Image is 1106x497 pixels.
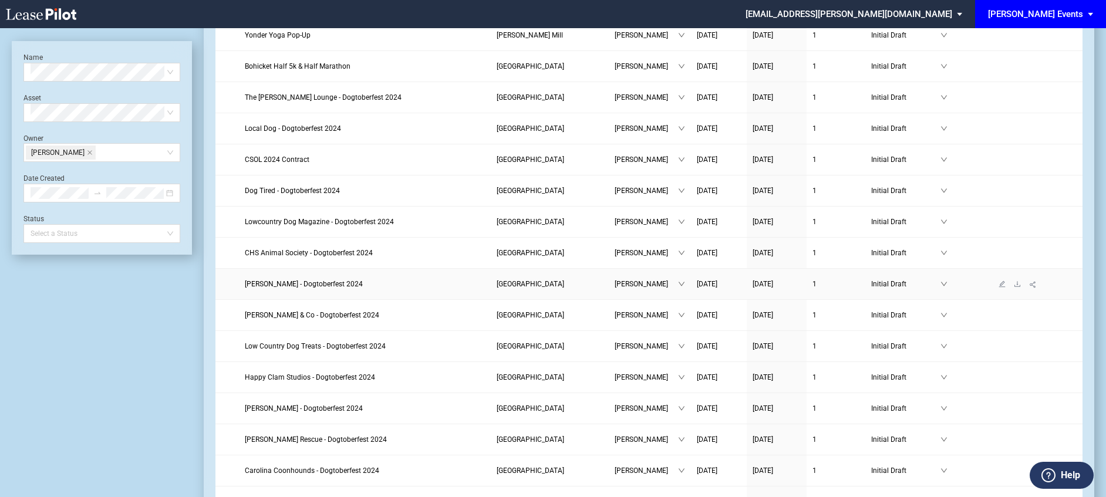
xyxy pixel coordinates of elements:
[871,403,940,414] span: Initial Draft
[23,174,65,182] label: Date Created
[678,343,685,350] span: down
[497,216,603,228] a: [GEOGRAPHIC_DATA]
[871,123,940,134] span: Initial Draft
[678,280,685,288] span: down
[497,280,564,288] span: Freshfields Village
[1014,280,1021,288] span: download
[753,218,773,226] span: [DATE]
[697,466,717,475] span: [DATE]
[245,154,484,165] a: CSOL 2024 Contract
[812,247,859,259] a: 1
[812,31,817,39] span: 1
[697,465,741,476] a: [DATE]
[999,280,1006,288] span: edit
[497,92,603,103] a: [GEOGRAPHIC_DATA]
[871,154,940,165] span: Initial Draft
[988,9,1083,19] div: [PERSON_NAME] Events
[497,371,603,383] a: [GEOGRAPHIC_DATA]
[31,146,85,159] span: [PERSON_NAME]
[697,123,741,134] a: [DATE]
[497,465,603,476] a: [GEOGRAPHIC_DATA]
[697,342,717,350] span: [DATE]
[812,280,817,288] span: 1
[994,280,1010,288] a: edit
[678,32,685,39] span: down
[753,93,773,102] span: [DATE]
[615,403,678,414] span: [PERSON_NAME]
[497,404,564,413] span: Freshfields Village
[1029,280,1037,289] span: share-alt
[245,123,484,134] a: Local Dog - Dogtoberfest 2024
[245,466,379,475] span: Carolina Coonhounds - Dogtoberfest 2024
[871,340,940,352] span: Initial Draft
[812,92,859,103] a: 1
[497,155,564,164] span: Freshfields Village
[753,466,773,475] span: [DATE]
[871,465,940,476] span: Initial Draft
[753,154,801,165] a: [DATE]
[497,434,603,445] a: [GEOGRAPHIC_DATA]
[245,404,363,413] span: Michele Levani - Dogtoberfest 2024
[812,434,859,445] a: 1
[497,218,564,226] span: Freshfields Village
[940,63,947,70] span: down
[678,125,685,132] span: down
[697,93,717,102] span: [DATE]
[497,373,564,381] span: Freshfields Village
[753,62,773,70] span: [DATE]
[93,189,102,197] span: to
[697,280,717,288] span: [DATE]
[697,185,741,197] a: [DATE]
[812,311,817,319] span: 1
[245,185,484,197] a: Dog Tired - Dogtoberfest 2024
[245,278,484,290] a: [PERSON_NAME] - Dogtoberfest 2024
[940,218,947,225] span: down
[753,60,801,72] a: [DATE]
[678,467,685,474] span: down
[497,29,603,41] a: [PERSON_NAME] Mill
[697,187,717,195] span: [DATE]
[245,373,375,381] span: Happy Clam Studios - Dogtoberfest 2024
[871,247,940,259] span: Initial Draft
[940,280,947,288] span: down
[697,373,717,381] span: [DATE]
[678,63,685,70] span: down
[753,434,801,445] a: [DATE]
[753,247,801,259] a: [DATE]
[697,434,741,445] a: [DATE]
[615,309,678,321] span: [PERSON_NAME]
[940,32,947,39] span: down
[940,156,947,163] span: down
[812,435,817,444] span: 1
[812,466,817,475] span: 1
[753,465,801,476] a: [DATE]
[497,466,564,475] span: Freshfields Village
[940,374,947,381] span: down
[812,155,817,164] span: 1
[497,278,603,290] a: [GEOGRAPHIC_DATA]
[245,311,379,319] span: Oliver & Co - Dogtoberfest 2024
[940,436,947,443] span: down
[23,94,41,102] label: Asset
[497,309,603,321] a: [GEOGRAPHIC_DATA]
[697,340,741,352] a: [DATE]
[678,249,685,256] span: down
[497,93,564,102] span: Freshfields Village
[940,312,947,319] span: down
[615,154,678,165] span: [PERSON_NAME]
[245,249,373,257] span: CHS Animal Society - Dogtoberfest 2024
[871,309,940,321] span: Initial Draft
[812,154,859,165] a: 1
[497,31,563,39] span: Atherton Mill
[245,31,311,39] span: Yonder Yoga Pop-Up
[245,216,484,228] a: Lowcountry Dog Magazine - Dogtoberfest 2024
[678,312,685,319] span: down
[753,280,773,288] span: [DATE]
[812,340,859,352] a: 1
[871,278,940,290] span: Initial Draft
[497,342,564,350] span: Freshfields Village
[497,311,564,319] span: Freshfields Village
[871,92,940,103] span: Initial Draft
[23,53,43,62] label: Name
[697,278,741,290] a: [DATE]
